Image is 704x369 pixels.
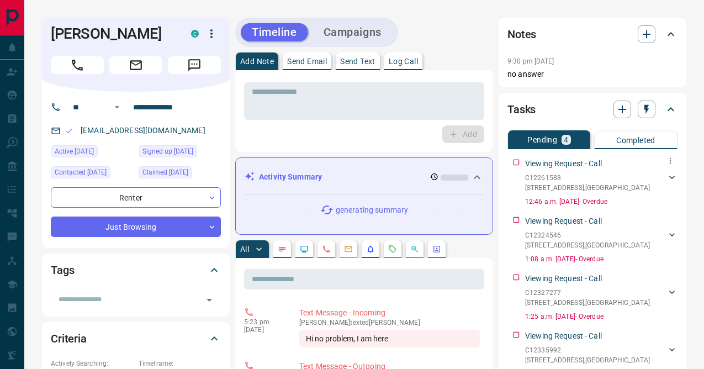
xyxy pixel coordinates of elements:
[525,228,677,252] div: C12324546[STREET_ADDRESS],[GEOGRAPHIC_DATA]
[142,146,193,157] span: Signed up [DATE]
[65,127,73,135] svg: Email Valid
[388,245,397,254] svg: Requests
[241,23,308,41] button: Timeline
[244,326,283,334] p: [DATE]
[299,319,480,326] p: [PERSON_NAME] texted [PERSON_NAME]
[51,261,74,279] h2: Tags
[142,167,188,178] span: Claimed [DATE]
[55,167,107,178] span: Contacted [DATE]
[507,57,554,65] p: 9:30 pm [DATE]
[55,146,94,157] span: Active [DATE]
[527,136,557,144] p: Pending
[202,292,217,308] button: Open
[168,56,221,74] span: Message
[139,359,221,368] p: Timeframe:
[287,57,327,65] p: Send Email
[313,23,393,41] button: Campaigns
[432,245,441,254] svg: Agent Actions
[525,158,602,170] p: Viewing Request - Call
[340,57,375,65] p: Send Text
[245,167,484,187] div: Activity Summary
[51,359,133,368] p: Actively Searching:
[525,273,602,284] p: Viewing Request - Call
[51,166,133,182] div: Tue Aug 12 2025
[110,101,124,114] button: Open
[616,136,655,144] p: Completed
[51,187,221,208] div: Renter
[366,245,375,254] svg: Listing Alerts
[109,56,162,74] span: Email
[525,230,650,240] p: C12324546
[507,96,677,123] div: Tasks
[525,254,677,264] p: 1:08 a.m. [DATE] - Overdue
[525,312,677,321] p: 1:25 a.m. [DATE] - Overdue
[139,145,221,161] div: Sat Jun 14 2025
[51,56,104,74] span: Call
[51,325,221,352] div: Criteria
[278,245,287,254] svg: Notes
[259,171,322,183] p: Activity Summary
[525,286,677,310] div: C12327277[STREET_ADDRESS],[GEOGRAPHIC_DATA]
[139,166,221,182] div: Mon Jul 14 2025
[51,217,221,237] div: Just Browsing
[507,21,677,48] div: Notes
[525,183,650,193] p: [STREET_ADDRESS] , [GEOGRAPHIC_DATA]
[525,343,677,367] div: C12335992[STREET_ADDRESS],[GEOGRAPHIC_DATA]
[525,288,650,298] p: C12327277
[336,204,408,216] p: generating summary
[525,345,650,355] p: C12335992
[564,136,568,144] p: 4
[410,245,419,254] svg: Opportunities
[525,298,650,308] p: [STREET_ADDRESS] , [GEOGRAPHIC_DATA]
[244,318,283,326] p: 5:23 pm
[525,215,602,227] p: Viewing Request - Call
[81,126,205,135] a: [EMAIL_ADDRESS][DOMAIN_NAME]
[51,330,87,347] h2: Criteria
[344,245,353,254] svg: Emails
[51,145,133,161] div: Wed Aug 13 2025
[525,240,650,250] p: [STREET_ADDRESS] , [GEOGRAPHIC_DATA]
[240,57,274,65] p: Add Note
[525,355,650,365] p: [STREET_ADDRESS] , [GEOGRAPHIC_DATA]
[525,197,677,207] p: 12:46 a.m. [DATE] - Overdue
[240,245,249,253] p: All
[299,307,480,319] p: Text Message - Incoming
[525,173,650,183] p: C12261588
[525,330,602,342] p: Viewing Request - Call
[51,257,221,283] div: Tags
[300,245,309,254] svg: Lead Browsing Activity
[507,25,536,43] h2: Notes
[51,25,174,43] h1: [PERSON_NAME]
[322,245,331,254] svg: Calls
[507,68,677,80] p: no answer
[507,101,536,118] h2: Tasks
[389,57,418,65] p: Log Call
[191,30,199,38] div: condos.ca
[299,330,480,347] div: Hi no problem, I am here
[525,171,677,195] div: C12261588[STREET_ADDRESS],[GEOGRAPHIC_DATA]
